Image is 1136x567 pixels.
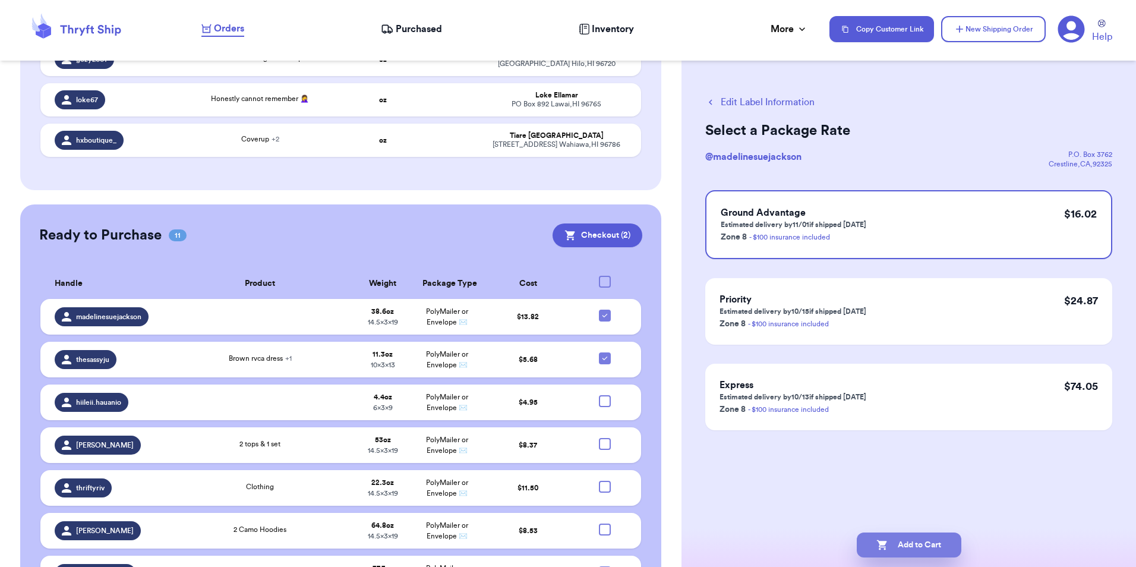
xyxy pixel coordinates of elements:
p: $ 16.02 [1064,206,1097,222]
p: $ 24.87 [1064,292,1098,309]
span: Brown rvca dress [229,355,292,362]
th: Weight [351,269,415,299]
span: 11 [169,229,187,241]
span: PolyMailer or Envelope ✉️ [426,436,468,454]
div: P.O. Box 3762 [1049,150,1112,159]
span: 14.5 x 3 x 19 [368,490,398,497]
span: $ 13.82 [517,313,539,320]
strong: oz [379,96,387,103]
span: Zone 8 [721,233,747,241]
span: Honestly cannot remember 🤦‍♀️ [211,95,309,102]
span: 14.5 x 3 x 19 [368,533,398,540]
span: 2 tops & 1 set [239,440,280,448]
span: PolyMailer or Envelope ✉️ [426,479,468,497]
span: hxboutique_ [76,136,116,145]
a: - $100 insurance included [748,320,829,327]
span: + 2 [272,136,279,143]
span: PolyMailer or Envelope ✉️ [426,522,468,540]
span: $ 11.50 [517,484,538,492]
span: 2 Camo Hoodies [233,526,286,533]
div: [STREET_ADDRESS] Wahiawa , HI 96786 [487,140,627,149]
div: Loke Ellamar [487,91,627,100]
span: $ 8.53 [519,527,538,534]
button: Add to Cart [857,533,961,557]
span: PolyMailer or Envelope ✉️ [426,393,468,411]
button: Copy Customer Link [829,16,934,42]
strong: 64.8 oz [371,522,394,529]
span: Zone 8 [720,320,746,328]
span: Handle [55,278,83,290]
span: 14.5 x 3 x 19 [368,319,398,326]
a: - $100 insurance included [748,406,829,413]
div: More [771,22,808,36]
span: Purchased [396,22,442,36]
strong: 22.3 oz [371,479,394,486]
p: Estimated delivery by 11/01 if shipped [DATE] [721,220,866,229]
strong: 53 oz [375,436,391,443]
strong: 4.4 oz [374,393,392,401]
span: Ground Advantage [721,208,806,218]
h2: Select a Package Rate [705,121,1112,140]
span: Express [720,380,753,390]
span: loke67 [76,95,98,105]
span: [PERSON_NAME] [76,526,134,535]
th: Product [170,269,351,299]
span: Inventory [592,22,634,36]
h2: Ready to Purchase [39,226,162,245]
span: 6 x 3 x 9 [373,404,393,411]
div: [GEOGRAPHIC_DATA] Hilo , HI 96720 [487,59,627,68]
span: Zone 8 [720,405,746,414]
span: Help [1092,30,1112,44]
th: Package Type [415,269,480,299]
div: Tiare [GEOGRAPHIC_DATA] [487,131,627,140]
span: Clothing [246,483,274,490]
span: $ 4.95 [519,399,538,406]
span: PolyMailer or Envelope ✉️ [426,351,468,368]
div: PO Box 892 Lawai , HI 96765 [487,100,627,109]
span: thesassyju [76,355,109,364]
span: Priority [720,295,752,304]
a: Purchased [381,22,442,36]
p: $ 74.05 [1064,378,1098,395]
span: $ 8.37 [519,442,537,449]
strong: oz [379,137,387,144]
span: PolyMailer or Envelope ✉️ [426,308,468,326]
span: @ madelinesuejackson [705,152,801,162]
button: New Shipping Order [941,16,1046,42]
span: + 1 [285,355,292,362]
span: $ 5.68 [519,356,538,363]
a: - $100 insurance included [749,234,830,241]
span: hiileii.hauanio [76,398,121,407]
span: Coverup [241,136,279,143]
a: Help [1092,20,1112,44]
p: Estimated delivery by 10/15 if shipped [DATE] [720,307,866,316]
th: Cost [479,269,576,299]
a: Inventory [579,22,634,36]
div: Crestline , CA , 92325 [1049,159,1112,169]
span: 10 x 3 x 13 [371,361,395,368]
span: 14.5 x 3 x 19 [368,447,398,454]
span: thriftyriv [76,483,105,493]
strong: 11.3 oz [373,351,393,358]
strong: 38.6 oz [371,308,394,315]
p: Estimated delivery by 10/13 if shipped [DATE] [720,392,866,402]
button: Edit Label Information [705,95,815,109]
span: madelinesuejackson [76,312,141,322]
span: Orders [214,21,244,36]
button: Checkout (2) [553,223,642,247]
span: [PERSON_NAME] [76,440,134,450]
a: Orders [201,21,244,37]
